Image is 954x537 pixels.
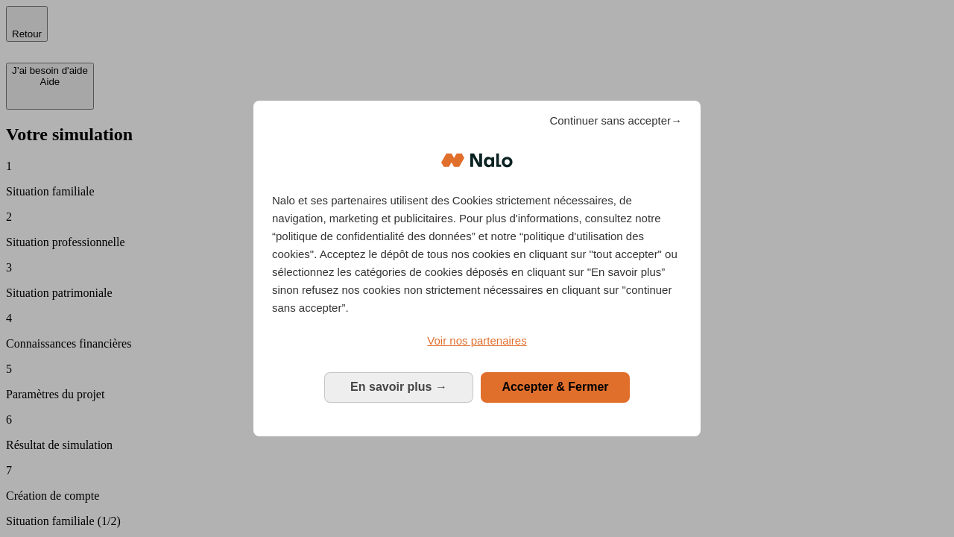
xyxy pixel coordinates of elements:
span: Accepter & Fermer [502,380,608,393]
a: Voir nos partenaires [272,332,682,350]
span: Voir nos partenaires [427,334,526,347]
div: Bienvenue chez Nalo Gestion du consentement [253,101,701,436]
button: En savoir plus: Configurer vos consentements [324,372,473,402]
span: Continuer sans accepter→ [549,112,682,130]
button: Accepter & Fermer: Accepter notre traitement des données et fermer [481,372,630,402]
img: Logo [441,138,513,183]
span: En savoir plus → [350,380,447,393]
p: Nalo et ses partenaires utilisent des Cookies strictement nécessaires, de navigation, marketing e... [272,192,682,317]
